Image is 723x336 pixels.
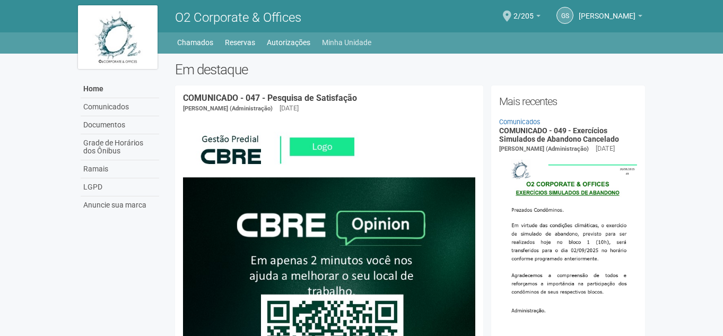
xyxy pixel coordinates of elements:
h2: Mais recentes [499,93,638,109]
a: Comunicados [81,98,159,116]
a: Grade de Horários dos Ônibus [81,134,159,160]
a: Home [81,80,159,98]
img: logo.jpg [78,5,158,69]
a: Reservas [225,35,255,50]
a: LGPD [81,178,159,196]
span: [PERSON_NAME] (Administração) [183,105,273,112]
div: [DATE] [596,144,615,153]
span: O2 Corporate & Offices [175,10,301,25]
a: Comunicados [499,118,541,126]
h2: Em destaque [175,62,646,77]
a: GS [556,7,573,24]
a: Chamados [177,35,213,50]
a: 2/205 [513,13,541,22]
a: COMUNICADO - 049 - Exercícios Simulados de Abandono Cancelado [499,126,619,143]
a: COMUNICADO - 047 - Pesquisa de Satisfação [183,93,357,103]
a: Anuncie sua marca [81,196,159,214]
a: Ramais [81,160,159,178]
a: Autorizações [267,35,310,50]
a: Minha Unidade [322,35,371,50]
span: [PERSON_NAME] (Administração) [499,145,589,152]
a: [PERSON_NAME] [579,13,642,22]
div: [DATE] [280,104,299,113]
span: 2/205 [513,2,534,20]
a: Documentos [81,116,159,134]
span: Gilberto Stiebler Filho [579,2,635,20]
